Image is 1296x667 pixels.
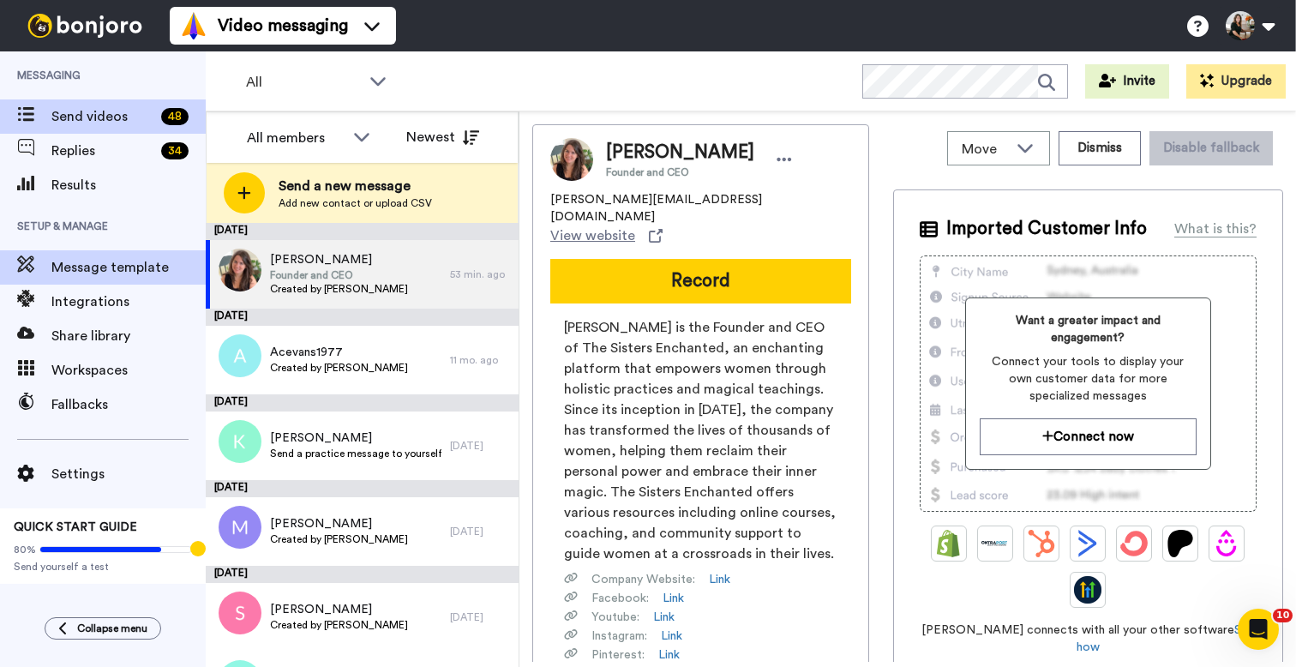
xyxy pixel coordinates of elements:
div: [DATE] [206,394,519,412]
div: 34 [161,142,189,159]
img: ActiveCampaign [1074,530,1101,557]
img: Hubspot [1028,530,1055,557]
a: View website [550,225,663,246]
img: Drip [1213,530,1240,557]
span: Share library [51,326,206,346]
span: Created by [PERSON_NAME] [270,361,408,375]
a: Link [663,590,684,607]
button: Dismiss [1059,131,1141,165]
span: Company Website : [591,571,695,588]
img: bj-logo-header-white.svg [21,14,149,38]
a: Link [653,609,675,626]
span: Settings [51,464,206,484]
a: Link [661,628,682,645]
div: What is this? [1174,219,1257,239]
span: Collapse menu [77,622,147,635]
img: Ontraport [981,530,1009,557]
span: Move [962,139,1008,159]
span: Founder and CEO [270,268,408,282]
span: Send a practice message to yourself [270,447,441,460]
span: Workspaces [51,360,206,381]
img: s.png [219,592,261,634]
img: k.png [219,420,261,463]
span: Results [51,175,206,195]
span: Instagram : [591,628,647,645]
span: 80% [14,543,36,556]
button: Disable fallback [1149,131,1273,165]
img: m.png [219,506,261,549]
div: 48 [161,108,189,125]
span: Imported Customer Info [946,216,1147,242]
span: All [246,72,361,93]
span: 10 [1273,609,1293,622]
div: [DATE] [450,439,510,453]
span: Replies [51,141,154,161]
span: Created by [PERSON_NAME] [270,618,408,632]
span: Integrations [51,291,206,312]
span: Created by [PERSON_NAME] [270,282,408,296]
a: Link [658,646,680,664]
span: Add new contact or upload CSV [279,196,432,210]
button: Collapse menu [45,617,161,640]
button: Connect now [980,418,1197,455]
span: [PERSON_NAME] is the Founder and CEO of The Sisters Enchanted, an enchanting platform that empowe... [564,317,837,564]
span: [PERSON_NAME] [270,601,408,618]
span: Message template [51,257,206,278]
img: b59bec9e-0d35-4ec7-b94d-1314e6b685e3.jpg [219,249,261,291]
button: Upgrade [1186,64,1286,99]
span: [PERSON_NAME] [606,140,754,165]
span: Send a new message [279,176,432,196]
a: Link [709,571,730,588]
img: Image of Sara [550,138,593,181]
span: Fallbacks [51,394,206,415]
span: Facebook : [591,590,649,607]
span: Send yourself a test [14,560,192,574]
span: QUICK START GUIDE [14,521,137,533]
button: Newest [393,120,492,154]
span: Created by [PERSON_NAME] [270,532,408,546]
div: [DATE] [450,610,510,624]
img: vm-color.svg [180,12,207,39]
span: Connect your tools to display your own customer data for more specialized messages [980,353,1197,405]
img: Shopify [935,530,963,557]
span: [PERSON_NAME] connects with all your other software [920,622,1257,656]
button: Record [550,259,851,303]
div: [DATE] [450,525,510,538]
span: View website [550,225,635,246]
div: Tooltip anchor [190,541,206,556]
div: [DATE] [206,480,519,497]
span: [PERSON_NAME] [270,515,408,532]
iframe: Intercom live chat [1238,609,1279,650]
span: Video messaging [218,14,348,38]
img: ConvertKit [1120,530,1148,557]
span: Founder and CEO [606,165,754,179]
span: Send videos [51,106,154,127]
img: Patreon [1167,530,1194,557]
div: [DATE] [206,309,519,326]
div: 53 min. ago [450,267,510,281]
img: GoHighLevel [1074,576,1101,604]
span: [PERSON_NAME] [270,251,408,268]
button: Invite [1085,64,1169,99]
div: [DATE] [206,223,519,240]
div: All members [247,128,345,148]
span: Acevans1977 [270,344,408,361]
span: Want a greater impact and engagement? [980,312,1197,346]
span: Pinterest : [591,646,645,664]
div: 11 mo. ago [450,353,510,367]
div: [DATE] [206,566,519,583]
span: [PERSON_NAME] [270,430,441,447]
span: Youtube : [591,609,639,626]
img: a.png [219,334,261,377]
span: [PERSON_NAME][EMAIL_ADDRESS][DOMAIN_NAME] [550,191,851,225]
